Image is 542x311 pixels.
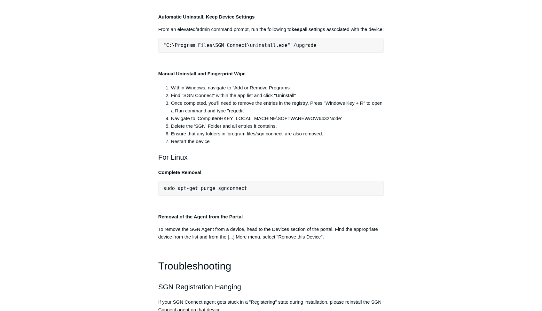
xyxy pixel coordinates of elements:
li: Delete the 'SGN' Folder and all entries it contains. [171,122,384,130]
strong: Complete Removal [158,170,201,175]
strong: Removal of the Agent from the Portal [158,214,243,219]
span: To remove the SGN Agent from a device, head to the Devices section of the portal. Find the approp... [158,226,378,239]
li: Ensure that any folders in 'program files/sgn connect' are also removed. [171,130,384,138]
li: Once completed, you'll need to remove the entries in the registry. Press "Windows Key + R" to ope... [171,99,384,115]
pre: sudo apt-get purge sgnconnect [158,181,384,196]
h1: Troubleshooting [158,258,384,274]
span: "C:\Program Files\SGN Connect\uninstall.exe" /upgrade [163,42,317,48]
h2: For Linux [158,152,384,163]
li: Navigate to ‘Computer\HKEY_LOCAL_MACHINE\SOFTWARE\WOW6432Node' [171,115,384,122]
strong: Automatic Uninstall, Keep Device Settings [158,14,255,19]
li: Find "SGN Connect" within the app list and click "Uninstall" [171,92,384,99]
span: From an elevated/admin command prompt, run the following to all settings associated with the device: [158,27,384,32]
li: Within Windows, navigate to "Add or Remove Programs" [171,84,384,92]
li: Restart the device [171,138,384,145]
strong: Manual Uninstall and Fingerprint Wipe [158,71,246,76]
h2: SGN Registration Hanging [158,281,384,292]
strong: keep [292,27,302,32]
